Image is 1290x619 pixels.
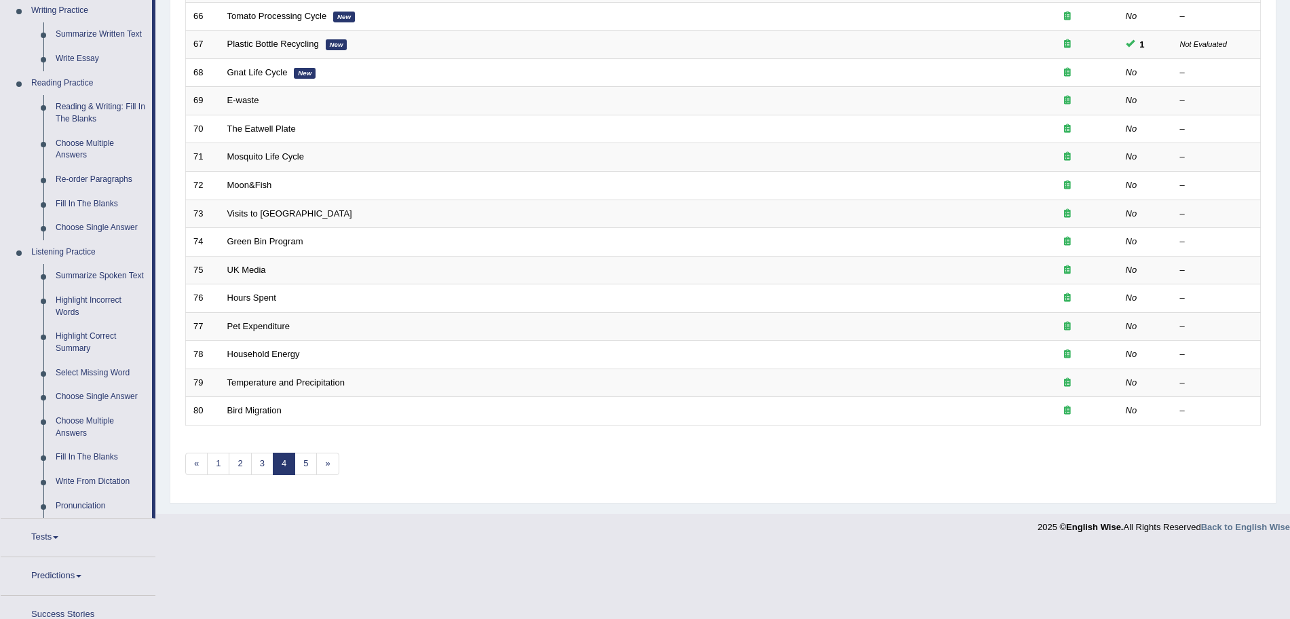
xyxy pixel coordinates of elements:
div: Exam occurring question [1024,292,1111,305]
div: Exam occurring question [1024,151,1111,164]
a: « [185,453,208,475]
a: Write From Dictation [50,470,152,494]
a: Write Essay [50,47,152,71]
div: Exam occurring question [1024,10,1111,23]
div: – [1180,10,1253,23]
em: No [1126,236,1137,246]
div: Exam occurring question [1024,179,1111,192]
a: Highlight Incorrect Words [50,288,152,324]
em: New [333,12,355,22]
span: You can still take this question [1135,37,1150,52]
a: E-waste [227,95,259,105]
a: Pet Expenditure [227,321,290,331]
em: No [1126,67,1137,77]
td: 72 [186,171,220,200]
em: No [1126,293,1137,303]
em: No [1126,124,1137,134]
td: 79 [186,369,220,397]
td: 68 [186,58,220,87]
em: No [1126,180,1137,190]
small: Not Evaluated [1180,40,1227,48]
div: – [1180,151,1253,164]
div: – [1180,236,1253,248]
a: 4 [273,453,295,475]
a: Predictions [1,557,155,591]
em: New [294,68,316,79]
td: 74 [186,228,220,257]
a: Listening Practice [25,240,152,265]
div: – [1180,94,1253,107]
a: Highlight Correct Summary [50,324,152,360]
td: 66 [186,2,220,31]
em: No [1126,405,1137,415]
a: UK Media [227,265,266,275]
a: Gnat Life Cycle [227,67,288,77]
div: Exam occurring question [1024,236,1111,248]
a: Household Energy [227,349,300,359]
td: 73 [186,200,220,228]
em: New [326,39,347,50]
div: – [1180,264,1253,277]
div: – [1180,405,1253,417]
em: No [1126,265,1137,275]
a: Choose Single Answer [50,385,152,409]
a: Bird Migration [227,405,282,415]
a: The Eatwell Plate [227,124,296,134]
a: Plastic Bottle Recycling [227,39,319,49]
a: Select Missing Word [50,361,152,386]
div: – [1180,292,1253,305]
a: 3 [251,453,273,475]
a: Reading & Writing: Fill In The Blanks [50,95,152,131]
td: 67 [186,31,220,59]
div: Exam occurring question [1024,123,1111,136]
em: No [1126,321,1137,331]
div: – [1180,348,1253,361]
td: 71 [186,143,220,172]
div: Exam occurring question [1024,405,1111,417]
a: Green Bin Program [227,236,303,246]
div: Exam occurring question [1024,264,1111,277]
a: » [316,453,339,475]
em: No [1126,11,1137,21]
td: 78 [186,341,220,369]
a: Summarize Written Text [50,22,152,47]
a: Summarize Spoken Text [50,264,152,288]
a: Visits to [GEOGRAPHIC_DATA] [227,208,352,219]
a: Mosquito Life Cycle [227,151,304,162]
a: Temperature and Precipitation [227,377,345,388]
a: Hours Spent [227,293,276,303]
div: – [1180,123,1253,136]
em: No [1126,349,1137,359]
a: Reading Practice [25,71,152,96]
div: 2025 © All Rights Reserved [1038,514,1290,533]
div: – [1180,208,1253,221]
a: Re-order Paragraphs [50,168,152,192]
td: 76 [186,284,220,313]
a: Fill In The Blanks [50,192,152,217]
em: No [1126,208,1137,219]
div: Exam occurring question [1024,38,1111,51]
a: Moon&Fish [227,180,272,190]
a: Tomato Processing Cycle [227,11,327,21]
a: Pronunciation [50,494,152,519]
td: 70 [186,115,220,143]
div: Exam occurring question [1024,377,1111,390]
a: Choose Single Answer [50,216,152,240]
div: – [1180,320,1253,333]
em: No [1126,95,1137,105]
strong: English Wise. [1066,522,1123,532]
div: – [1180,67,1253,79]
td: 80 [186,397,220,426]
a: Choose Multiple Answers [50,132,152,168]
td: 77 [186,312,220,341]
a: Choose Multiple Answers [50,409,152,445]
a: Fill In The Blanks [50,445,152,470]
div: – [1180,377,1253,390]
a: 5 [295,453,317,475]
a: 1 [207,453,229,475]
div: – [1180,179,1253,192]
div: Exam occurring question [1024,320,1111,333]
a: Tests [1,519,155,552]
strong: Back to English Wise [1201,522,1290,532]
div: Exam occurring question [1024,208,1111,221]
